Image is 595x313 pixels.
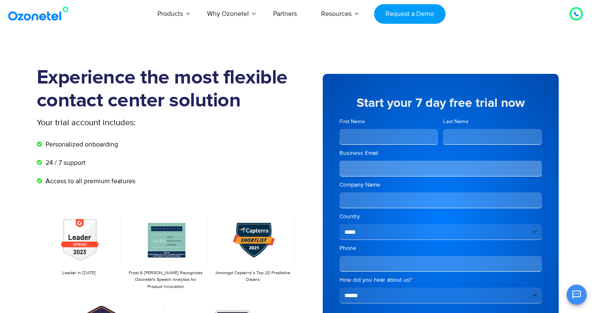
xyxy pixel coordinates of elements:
p: Frost & [PERSON_NAME] Recognizes Ozonetel's Speech Analytics for Product Innovation [128,270,204,290]
span: 24 / 7 support [43,158,86,168]
label: Business Email [339,149,542,157]
p: Leader in [DATE] [41,270,117,277]
label: How did you hear about us? [339,276,542,284]
p: Amongst Capterra’s Top 20 Predictive Dialers [215,270,291,283]
h5: Start your 7 day free trial now [339,97,542,109]
label: First Name [339,118,438,126]
span: Personalized onboarding [43,139,118,149]
button: Open chat [567,285,587,305]
span: Access to all premium features [43,176,135,186]
label: Last Name [443,118,542,126]
label: Phone [339,244,542,252]
a: Request a Demo [374,4,446,24]
label: Company Name [339,181,542,189]
h1: Experience the most flexible contact center solution [37,66,298,112]
p: Your trial account includes: [37,116,235,129]
label: Country [339,212,542,221]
